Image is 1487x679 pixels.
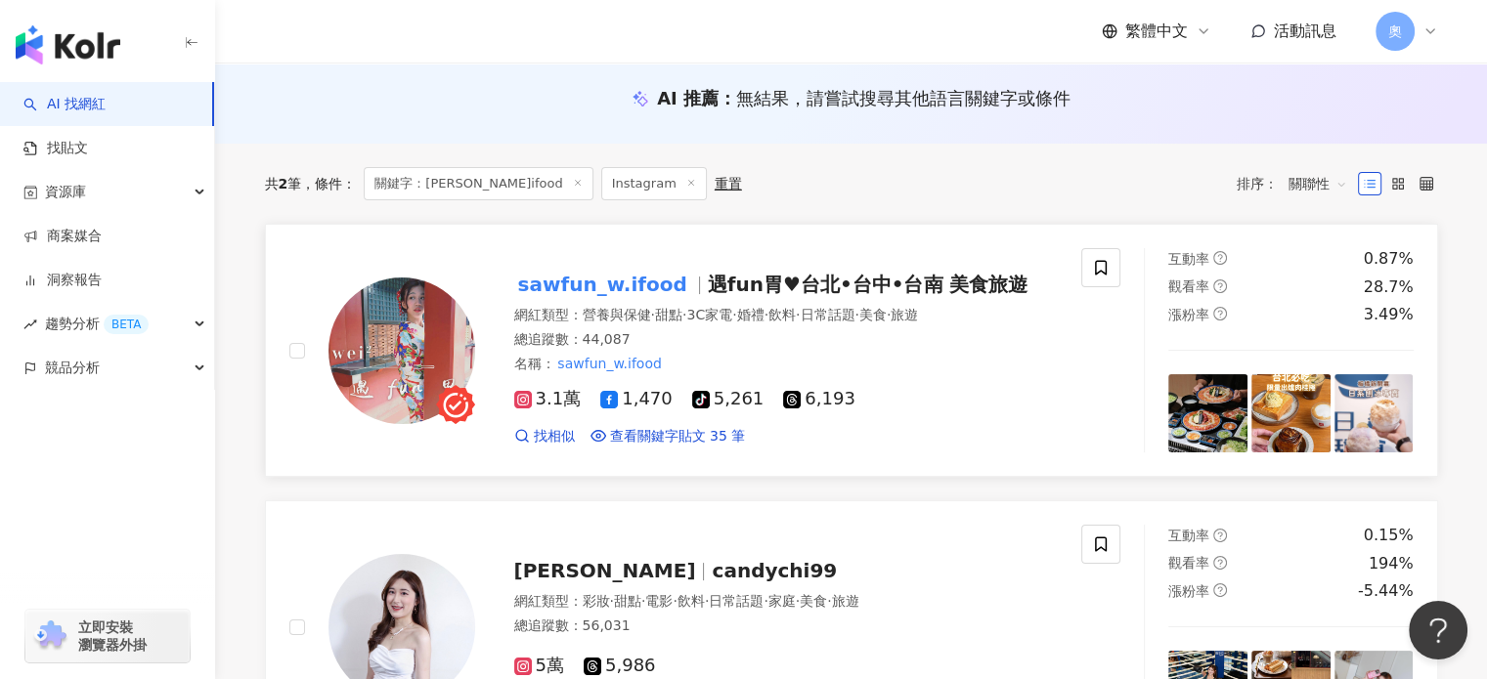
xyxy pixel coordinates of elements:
[583,593,610,609] span: 彩妝
[601,167,707,200] span: Instagram
[265,224,1438,477] a: KOL Avatarsawfun_w.ifood遇fun胃♥台北•台中•台南 美食旅遊網紅類型：營養與保健·甜點·3C家電·婚禮·飲料·日常話題·美食·旅遊總追蹤數：44,087名稱：sawfu...
[555,353,665,374] mark: sawfun_w.ifood
[1358,580,1414,602] div: -5.44%
[1213,251,1227,265] span: question-circle
[23,227,102,246] a: 商案媒合
[584,656,656,676] span: 5,986
[854,307,858,322] span: ·
[832,593,859,609] span: 旅遊
[657,86,1071,110] div: AI 推薦 ：
[1364,276,1414,298] div: 28.7%
[301,176,356,191] span: 條件 ：
[1274,21,1336,40] span: 活動訊息
[686,307,732,322] span: 3C家電
[673,593,677,609] span: ·
[514,592,1059,612] div: 網紅類型 ：
[583,307,651,322] span: 營養與保健
[45,346,100,390] span: 競品分析
[709,593,764,609] span: 日常話題
[859,307,887,322] span: 美食
[1364,525,1414,546] div: 0.15%
[1289,168,1347,199] span: 關聯性
[682,307,686,322] span: ·
[708,273,1028,296] span: 遇fun胃♥台北•台中•台南 美食旅遊
[328,277,475,424] img: KOL Avatar
[1213,583,1227,597] span: question-circle
[705,593,709,609] span: ·
[514,269,691,300] mark: sawfun_w.ifood
[1168,528,1209,543] span: 互動率
[678,593,705,609] span: 飲料
[827,593,831,609] span: ·
[715,176,742,191] div: 重置
[514,656,564,676] span: 5萬
[610,427,746,446] span: 查看關鍵字貼文 35 筆
[712,559,837,582] span: candychi99
[1409,601,1467,659] iframe: Help Scout Beacon - Open
[1237,168,1358,199] div: 排序：
[265,176,302,191] div: 共 筆
[737,307,765,322] span: 婚禮
[16,25,120,64] img: logo
[736,88,1071,108] span: 無結果，請嘗試搜尋其他語言關鍵字或條件
[891,307,918,322] span: 旅遊
[765,307,768,322] span: ·
[796,593,800,609] span: ·
[1213,529,1227,542] span: question-circle
[1334,374,1414,453] img: post-image
[514,389,582,409] span: 3.1萬
[1369,553,1414,574] div: 194%
[279,176,288,191] span: 2
[23,95,106,114] a: searchAI 找網紅
[514,306,1059,325] div: 網紅類型 ：
[23,271,102,290] a: 洞察報告
[514,616,1059,636] div: 總追蹤數 ： 56,031
[796,307,800,322] span: ·
[800,307,854,322] span: 日常話題
[764,593,767,609] span: ·
[514,559,696,582] span: [PERSON_NAME]
[514,330,1059,350] div: 總追蹤數 ： 44,087
[645,593,673,609] span: 電影
[1168,278,1209,294] span: 觀看率
[1168,307,1209,322] span: 漲粉率
[1168,583,1209,599] span: 漲粉率
[25,610,190,662] a: chrome extension立即安裝 瀏覽器外掛
[783,389,855,409] span: 6,193
[610,593,614,609] span: ·
[651,307,655,322] span: ·
[1251,374,1331,453] img: post-image
[1168,251,1209,267] span: 互動率
[1168,555,1209,571] span: 觀看率
[641,593,645,609] span: ·
[655,307,682,322] span: 甜點
[1168,374,1247,453] img: post-image
[600,389,673,409] span: 1,470
[23,318,37,331] span: rise
[45,302,149,346] span: 趨勢分析
[768,307,796,322] span: 飲料
[104,315,149,334] div: BETA
[1125,21,1188,42] span: 繁體中文
[800,593,827,609] span: 美食
[887,307,891,322] span: ·
[1213,556,1227,570] span: question-circle
[1213,307,1227,320] span: question-circle
[534,427,575,446] span: 找相似
[1364,304,1414,325] div: 3.49%
[692,389,765,409] span: 5,261
[1388,21,1402,42] span: 奧
[364,167,592,200] span: 關鍵字：[PERSON_NAME]ifood
[1364,248,1414,270] div: 0.87%
[78,618,147,654] span: 立即安裝 瀏覽器外掛
[514,353,665,374] span: 名稱 ：
[768,593,796,609] span: 家庭
[590,427,746,446] a: 查看關鍵字貼文 35 筆
[514,427,575,446] a: 找相似
[23,139,88,158] a: 找貼文
[1213,279,1227,293] span: question-circle
[732,307,736,322] span: ·
[31,620,69,652] img: chrome extension
[614,593,641,609] span: 甜點
[45,170,86,214] span: 資源庫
